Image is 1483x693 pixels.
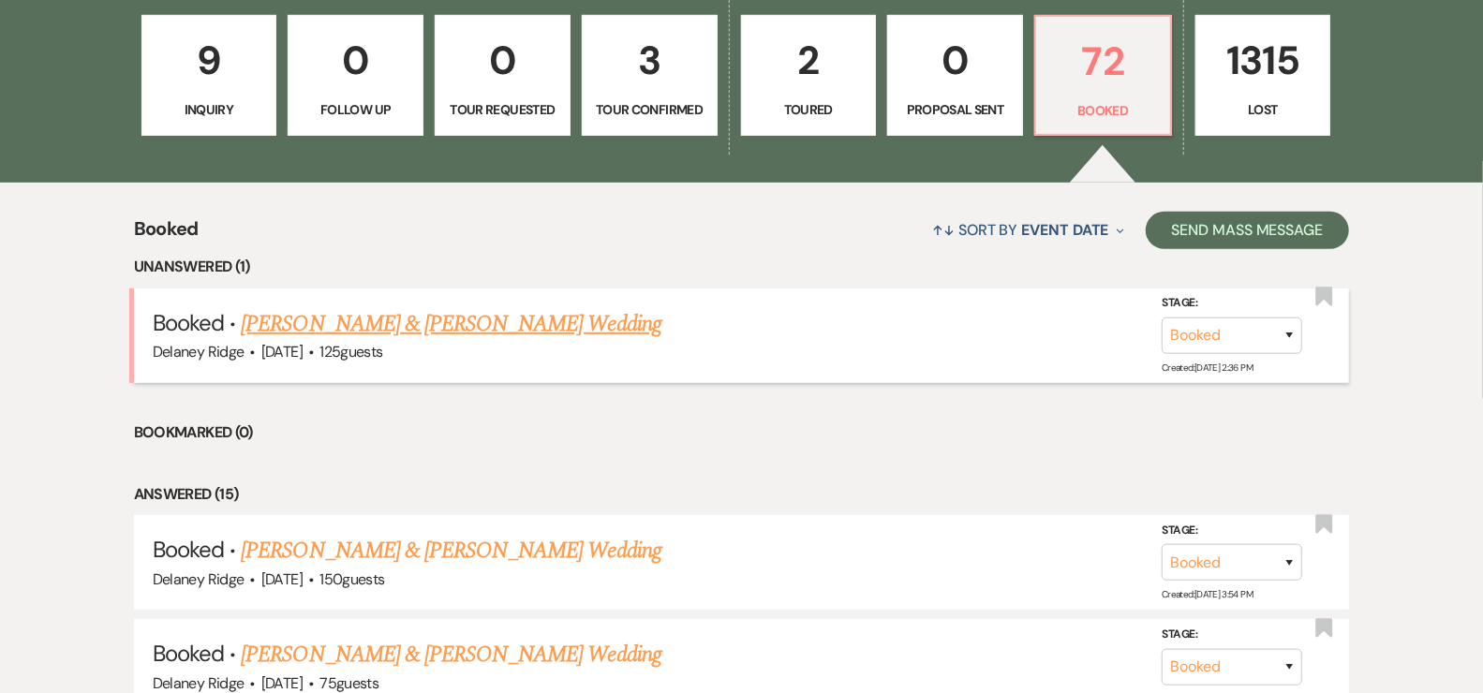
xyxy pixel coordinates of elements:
[154,99,265,120] p: Inquiry
[261,673,303,693] span: [DATE]
[1162,293,1302,314] label: Stage:
[899,29,1011,92] p: 0
[899,99,1011,120] p: Proposal Sent
[153,535,224,564] span: Booked
[447,99,558,120] p: Tour Requested
[153,673,245,693] span: Delaney Ridge
[594,99,705,120] p: Tour Confirmed
[241,638,660,671] a: [PERSON_NAME] & [PERSON_NAME] Wedding
[261,569,303,589] span: [DATE]
[319,569,384,589] span: 150 guests
[1021,220,1108,240] span: Event Date
[1162,588,1253,600] span: Created: [DATE] 3:54 PM
[1034,15,1172,137] a: 72Booked
[288,15,423,137] a: 0Follow Up
[153,308,224,337] span: Booked
[319,673,378,693] span: 75 guests
[153,639,224,668] span: Booked
[153,342,245,361] span: Delaney Ridge
[932,220,955,240] span: ↑↓
[261,342,303,361] span: [DATE]
[134,214,199,255] span: Booked
[1162,521,1302,541] label: Stage:
[925,205,1131,255] button: Sort By Event Date
[1146,212,1350,249] button: Send Mass Message
[582,15,718,137] a: 3Tour Confirmed
[435,15,571,137] a: 0Tour Requested
[753,29,865,92] p: 2
[141,15,277,137] a: 9Inquiry
[1047,100,1159,121] p: Booked
[153,569,245,589] span: Delaney Ridge
[1208,29,1319,92] p: 1315
[1195,15,1331,137] a: 1315Lost
[594,29,705,92] p: 3
[134,482,1350,507] li: Answered (15)
[1162,361,1253,374] span: Created: [DATE] 2:36 PM
[1047,30,1159,93] p: 72
[319,342,382,361] span: 125 guests
[134,255,1350,279] li: Unanswered (1)
[154,29,265,92] p: 9
[447,29,558,92] p: 0
[1162,625,1302,645] label: Stage:
[887,15,1023,137] a: 0Proposal Sent
[241,534,660,568] a: [PERSON_NAME] & [PERSON_NAME] Wedding
[1208,99,1319,120] p: Lost
[241,307,660,341] a: [PERSON_NAME] & [PERSON_NAME] Wedding
[753,99,865,120] p: Toured
[134,420,1350,445] li: Bookmarked (0)
[300,29,411,92] p: 0
[741,15,877,137] a: 2Toured
[300,99,411,120] p: Follow Up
